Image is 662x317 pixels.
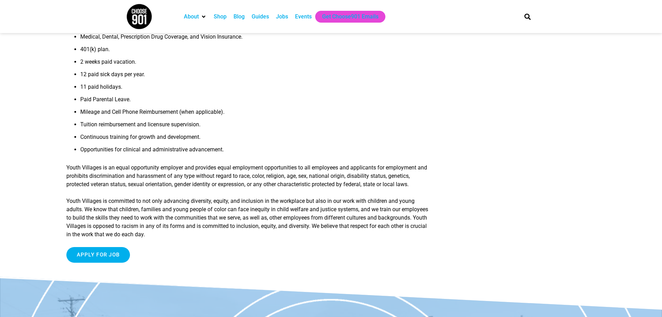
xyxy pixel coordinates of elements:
[80,145,428,158] li: Opportunities for clinical and administrative advancement.
[214,13,227,21] a: Shop
[180,11,210,23] div: About
[295,13,312,21] a: Events
[80,45,428,58] li: 401(k) plan.​
[66,247,130,263] input: Apply for job
[80,70,428,83] li: 12 paid sick days per year.​
[252,13,269,21] a: Guides
[80,58,428,70] li: 2 weeks paid vacation.​
[276,13,288,21] a: Jobs
[522,11,533,22] div: Search
[322,13,378,21] a: Get Choose901 Emails
[234,13,245,21] a: Blog
[80,133,428,145] li: Continuous training for growth and development.​
[66,197,428,239] p: Youth Villages is committed to not only advancing diversity, equity, and inclusion in the workpla...
[184,13,199,21] a: About
[80,95,428,108] li: Paid Parental Leave.​
[80,108,428,120] li: Mileage and Cell Phone Reimbursement (when applicable).​
[180,11,513,23] nav: Main nav
[80,120,428,133] li: Tuition reimbursement and licensure supervision.​
[80,33,428,45] li: Medical, Dental, Prescription Drug Coverage, and Vision Insurance.​
[80,83,428,95] li: 11 paid holidays.​
[66,164,428,189] p: Youth Villages is an equal opportunity employer and provides equal employment opportunities to al...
